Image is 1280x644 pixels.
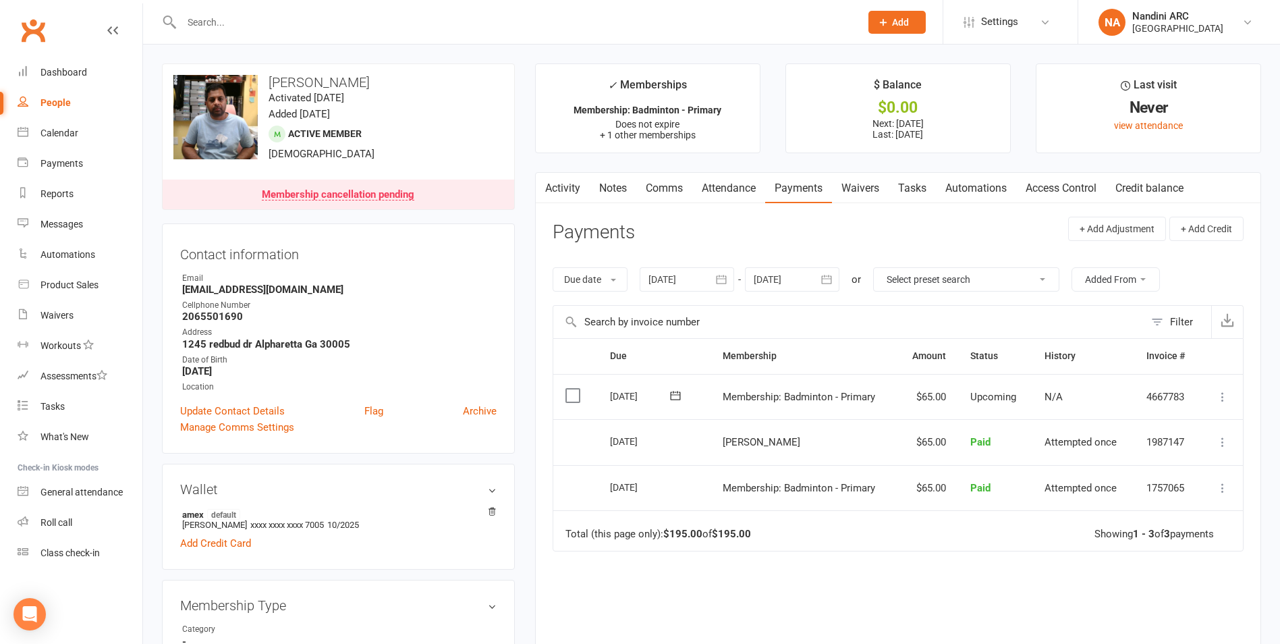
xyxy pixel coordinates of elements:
[18,88,142,118] a: People
[712,528,751,540] strong: $195.00
[180,482,497,497] h3: Wallet
[897,465,958,511] td: $65.00
[711,339,897,373] th: Membership
[1164,528,1170,540] strong: 3
[288,128,362,139] span: Active member
[40,310,74,321] div: Waivers
[553,267,628,292] button: Due date
[1134,339,1200,373] th: Invoice #
[250,520,324,530] span: xxxx xxxx xxxx 7005
[180,535,251,552] a: Add Credit Card
[798,101,998,115] div: $0.00
[1134,419,1200,465] td: 1987147
[600,130,696,140] span: + 1 other memberships
[40,158,83,169] div: Payments
[180,242,497,262] h3: Contact information
[173,75,503,90] h3: [PERSON_NAME]
[897,339,958,373] th: Amount
[1098,9,1125,36] div: NA
[1132,22,1223,34] div: [GEOGRAPHIC_DATA]
[463,403,497,419] a: Archive
[364,403,383,419] a: Flag
[182,365,497,377] strong: [DATE]
[1121,76,1177,101] div: Last visit
[40,371,107,381] div: Assessments
[40,547,100,558] div: Class check-in
[765,173,832,204] a: Payments
[18,118,142,149] a: Calendar
[1134,465,1200,511] td: 1757065
[565,529,751,540] div: Total (this page only): of
[610,385,672,406] div: [DATE]
[182,354,497,367] div: Date of Birth
[182,623,294,636] div: Category
[897,419,958,465] td: $65.00
[1170,314,1193,330] div: Filter
[40,279,99,290] div: Product Sales
[180,507,497,532] li: [PERSON_NAME]
[889,173,936,204] a: Tasks
[180,419,294,435] a: Manage Comms Settings
[553,306,1144,338] input: Search by invoice number
[40,188,74,199] div: Reports
[1072,267,1160,292] button: Added From
[608,76,687,101] div: Memberships
[1133,528,1154,540] strong: 1 - 3
[40,431,89,442] div: What's New
[182,338,497,350] strong: 1245 redbud dr Alpharetta Ga 30005
[18,331,142,361] a: Workouts
[636,173,692,204] a: Comms
[1016,173,1106,204] a: Access Control
[18,270,142,300] a: Product Sales
[269,148,374,160] span: [DEMOGRAPHIC_DATA]
[269,92,344,104] time: Activated [DATE]
[981,7,1018,37] span: Settings
[1169,217,1244,241] button: + Add Credit
[610,431,672,452] div: [DATE]
[40,128,78,138] div: Calendar
[13,598,46,630] div: Open Intercom Messenger
[180,598,497,613] h3: Membership Type
[173,75,258,159] img: image1693605570.png
[692,173,765,204] a: Attendance
[798,118,998,140] p: Next: [DATE] Last: [DATE]
[892,17,909,28] span: Add
[1068,217,1166,241] button: + Add Adjustment
[40,97,71,108] div: People
[16,14,50,47] a: Clubworx
[1032,339,1134,373] th: History
[327,520,359,530] span: 10/2025
[182,326,497,339] div: Address
[40,401,65,412] div: Tasks
[18,477,142,508] a: General attendance kiosk mode
[18,538,142,568] a: Class kiosk mode
[958,339,1032,373] th: Status
[1132,10,1223,22] div: Nandini ARC
[874,76,922,101] div: $ Balance
[182,299,497,312] div: Cellphone Number
[180,403,285,419] a: Update Contact Details
[262,190,414,200] div: Membership cancellation pending
[1134,374,1200,420] td: 4667783
[1049,101,1248,115] div: Never
[1144,306,1211,338] button: Filter
[18,508,142,538] a: Roll call
[610,477,672,498] div: [DATE]
[608,79,617,92] i: ✓
[970,391,1016,403] span: Upcoming
[1045,436,1117,448] span: Attempted once
[1094,529,1214,540] div: Showing of payments
[1114,120,1183,131] a: view attendance
[40,249,95,260] div: Automations
[269,108,330,120] time: Added [DATE]
[182,311,497,323] strong: 2065501690
[936,173,1016,204] a: Automations
[536,173,590,204] a: Activity
[18,57,142,88] a: Dashboard
[182,284,497,296] strong: [EMAIL_ADDRESS][DOMAIN_NAME]
[852,271,861,288] div: or
[590,173,636,204] a: Notes
[970,482,991,494] span: Paid
[18,422,142,452] a: What's New
[1045,482,1117,494] span: Attempted once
